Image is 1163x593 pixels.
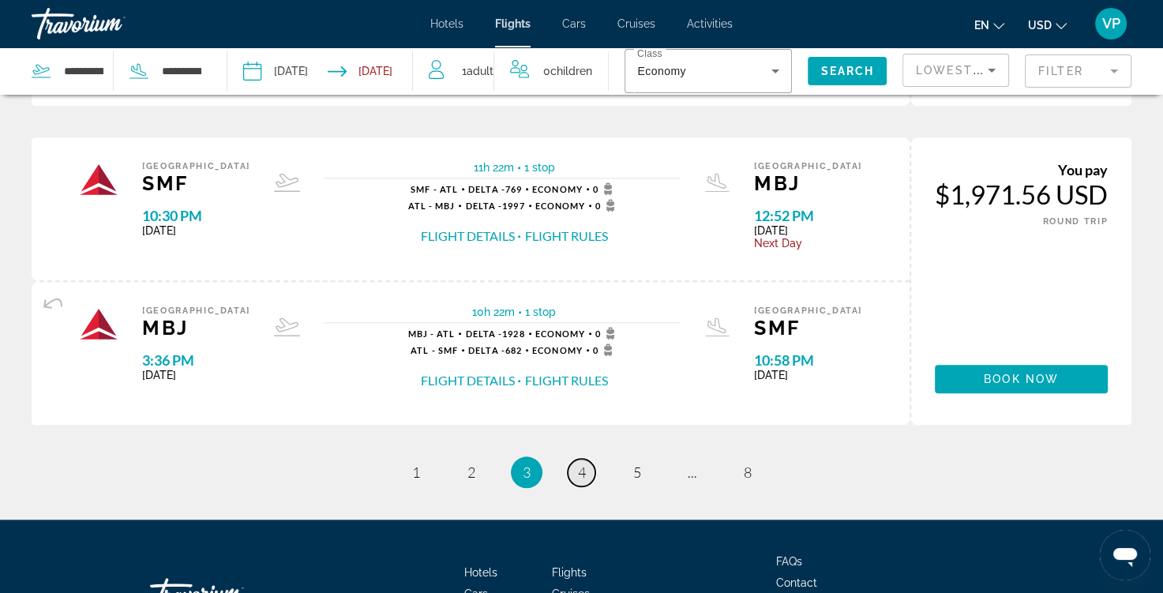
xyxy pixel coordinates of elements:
span: 3:36 PM [142,351,250,369]
span: en [974,19,989,32]
span: [DATE] [142,224,250,237]
span: SMF - ATL [411,184,458,194]
span: ATL - MBJ [408,201,456,211]
span: 769 [468,184,522,194]
span: 1997 [465,201,524,211]
span: [GEOGRAPHIC_DATA] [142,161,250,171]
button: Return date: Nov 30, 2025 [328,47,392,95]
button: Search [808,57,887,85]
a: Travorium [32,3,189,44]
span: Delta - [465,328,502,339]
iframe: Button to launch messaging window [1100,530,1150,580]
span: 1 [412,464,420,481]
span: 682 [468,345,522,355]
span: ATL - SMF [411,345,458,355]
button: Travelers: 1 adult, 0 children [413,47,608,95]
span: Book now [984,373,1059,385]
span: 0 [595,199,620,212]
button: Depart date: Nov 25, 2025 [243,47,308,95]
span: 1928 [465,328,524,339]
span: 10:58 PM [754,351,862,369]
span: [DATE] [754,224,862,237]
span: [GEOGRAPHIC_DATA] [142,306,250,316]
span: 4 [578,464,586,481]
a: Hotels [464,566,497,579]
span: MBJ - ATL [408,328,456,339]
span: [DATE] [754,369,862,381]
span: 11h 22m [474,161,514,174]
span: 0 [593,343,617,356]
span: 8 [744,464,752,481]
span: MBJ [142,316,250,340]
a: Flights [495,17,531,30]
button: User Menu [1090,7,1131,40]
span: 0 [595,327,620,340]
button: Book now [935,365,1108,393]
span: Economy [532,184,583,194]
span: ... [688,464,697,481]
nav: Pagination [32,456,1131,488]
button: Flight Rules [524,372,607,389]
button: Flight Rules [524,227,607,245]
span: SMF [142,171,250,195]
span: Delta - [468,184,505,194]
span: 0 [543,60,592,82]
a: Contact [776,576,817,589]
span: Search [820,65,874,77]
button: Flight Details [420,227,514,245]
span: 1 stop [524,161,555,174]
span: [GEOGRAPHIC_DATA] [754,161,862,171]
button: Flight Details [420,372,514,389]
span: Economy [535,201,586,211]
span: 1 [462,60,493,82]
span: MBJ [754,171,862,195]
a: Cars [562,17,586,30]
span: Delta - [468,345,505,355]
button: Change language [974,13,1004,36]
span: Children [550,65,592,77]
span: 1 stop [525,306,556,318]
div: You pay [935,161,1108,178]
span: 0 [593,182,617,195]
span: Adult [467,65,493,77]
span: [GEOGRAPHIC_DATA] [754,306,862,316]
span: VP [1102,16,1120,32]
span: SMF [754,316,862,340]
span: 5 [633,464,641,481]
button: Filter [1025,54,1131,88]
mat-label: Class [637,49,662,59]
span: Lowest Price [916,64,1017,77]
a: FAQs [776,555,802,568]
span: Economy [637,65,685,77]
a: Flights [552,566,587,579]
span: 2 [467,464,475,481]
mat-select: Sort by [916,61,996,80]
span: Delta - [465,201,502,211]
a: Activities [687,17,733,30]
span: ROUND TRIP [1043,216,1109,227]
span: Next Day [754,237,862,250]
span: Economy [532,345,583,355]
span: 3 [523,464,531,481]
a: Hotels [430,17,463,30]
button: Change currency [1028,13,1067,36]
a: Cruises [617,17,655,30]
span: 10:30 PM [142,207,250,224]
span: [DATE] [142,369,250,381]
span: 12:52 PM [754,207,862,224]
div: $1,971.56 USD [935,178,1108,210]
span: USD [1028,19,1052,32]
span: 10h 22m [472,306,515,318]
span: Economy [535,328,586,339]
